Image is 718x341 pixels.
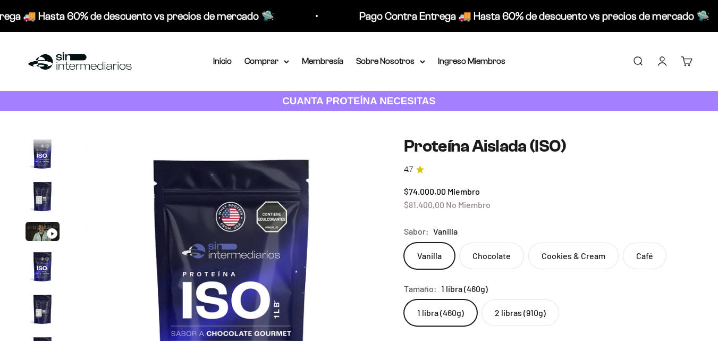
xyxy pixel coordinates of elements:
span: Miembro [447,186,480,196]
img: Proteína Aislada (ISO) [26,249,60,284]
legend: Tamaño: [404,282,437,296]
span: $81.400,00 [404,199,444,210]
img: Proteína Aislada (ISO) [26,137,60,171]
span: 1 libra (460g) [441,282,488,296]
p: Pago Contra Entrega 🚚 Hasta 60% de descuento vs precios de mercado 🛸 [350,7,700,24]
button: Ir al artículo 1 [26,137,60,174]
img: Proteína Aislada (ISO) [26,292,60,326]
span: Vanilla [433,224,458,238]
a: 4.74.7 de 5.0 estrellas [404,164,692,176]
h1: Proteína Aislada (ISO) [404,137,692,155]
span: $74.000,00 [404,186,446,196]
legend: Sabor: [404,224,429,238]
button: Ir al artículo 3 [26,222,60,244]
img: Proteína Aislada (ISO) [26,179,60,213]
a: Inicio [213,56,232,65]
span: 4.7 [404,164,413,176]
strong: CUANTA PROTEÍNA NECESITAS [282,95,436,106]
button: Ir al artículo 4 [26,249,60,287]
span: No Miembro [446,199,491,210]
button: Ir al artículo 5 [26,292,60,329]
a: Ingreso Miembros [438,56,505,65]
button: Ir al artículo 2 [26,179,60,217]
summary: Comprar [244,54,289,68]
summary: Sobre Nosotros [356,54,425,68]
a: Membresía [302,56,343,65]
